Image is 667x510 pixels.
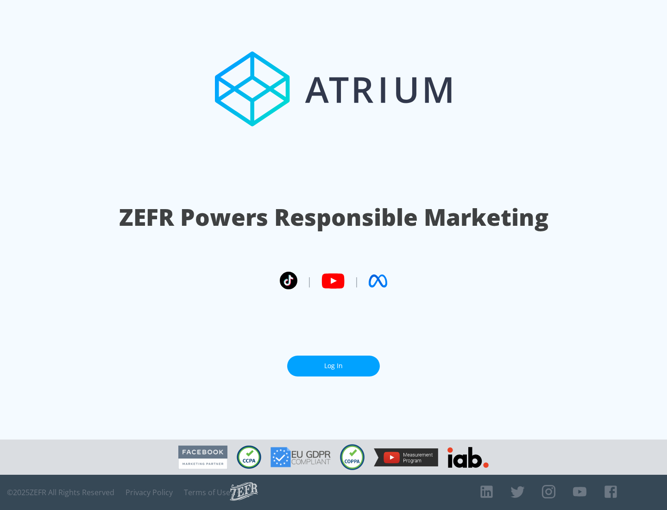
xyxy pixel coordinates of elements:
img: YouTube Measurement Program [374,448,438,466]
img: COPPA Compliant [340,444,365,470]
img: GDPR Compliant [271,447,331,467]
span: | [354,274,359,288]
a: Log In [287,356,380,376]
img: IAB [447,447,489,468]
span: | [307,274,312,288]
img: Facebook Marketing Partner [178,446,227,469]
h1: ZEFR Powers Responsible Marketing [119,201,548,233]
a: Privacy Policy [126,488,173,497]
img: CCPA Compliant [237,446,261,469]
span: © 2025 ZEFR All Rights Reserved [7,488,114,497]
a: Terms of Use [184,488,230,497]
